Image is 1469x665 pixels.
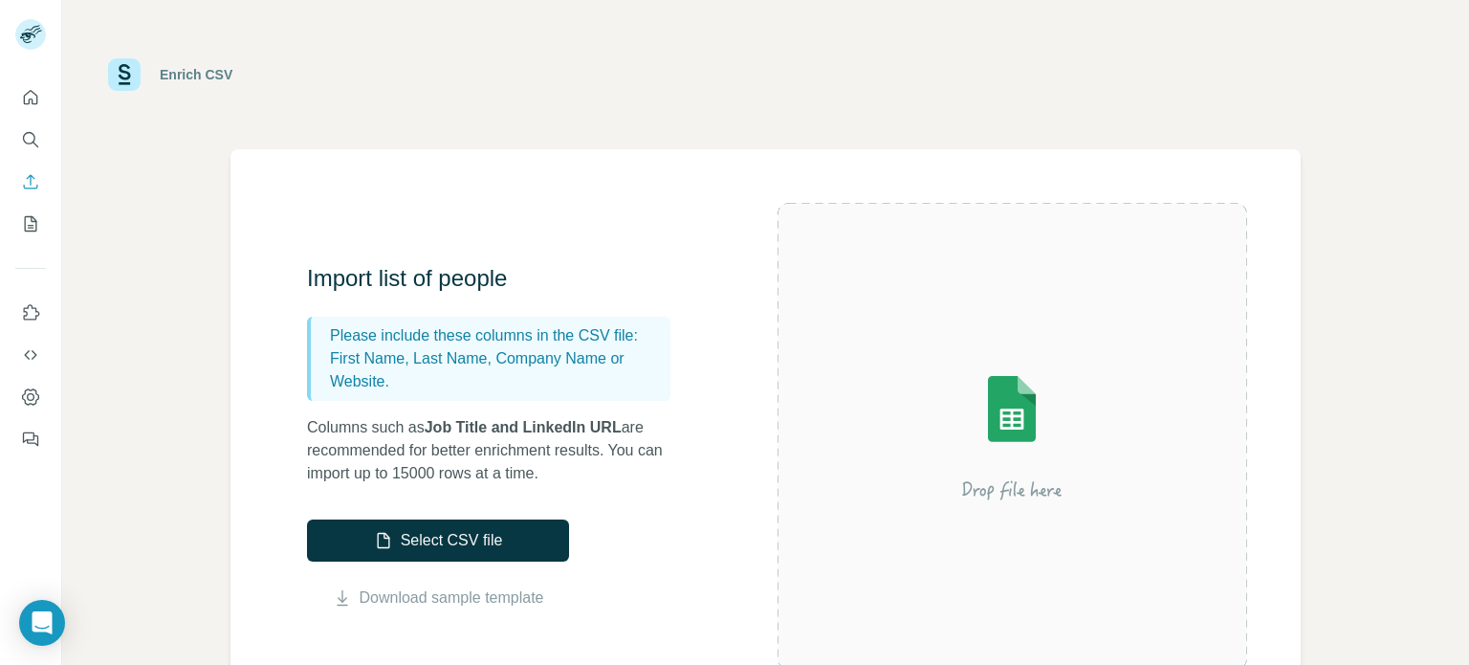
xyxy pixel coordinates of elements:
p: First Name, Last Name, Company Name or Website. [330,347,663,393]
button: Enrich CSV [15,165,46,199]
div: Enrich CSV [160,65,232,84]
button: Feedback [15,422,46,456]
span: Job Title and LinkedIn URL [425,419,622,435]
img: Surfe Logo [108,58,141,91]
div: Open Intercom Messenger [19,600,65,646]
img: Surfe Illustration - Drop file here or select below [840,321,1184,551]
button: Use Surfe on LinkedIn [15,296,46,330]
button: Download sample template [307,587,569,610]
a: Download sample template [360,587,544,610]
button: Select CSV file [307,520,569,562]
p: Columns such as are recommended for better enrichment results. You can import up to 15000 rows at... [307,416,690,485]
button: Search [15,122,46,157]
button: My lists [15,207,46,241]
button: Use Surfe API [15,338,46,372]
button: Quick start [15,80,46,115]
h3: Import list of people [307,263,690,294]
p: Please include these columns in the CSV file: [330,324,663,347]
button: Dashboard [15,380,46,414]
